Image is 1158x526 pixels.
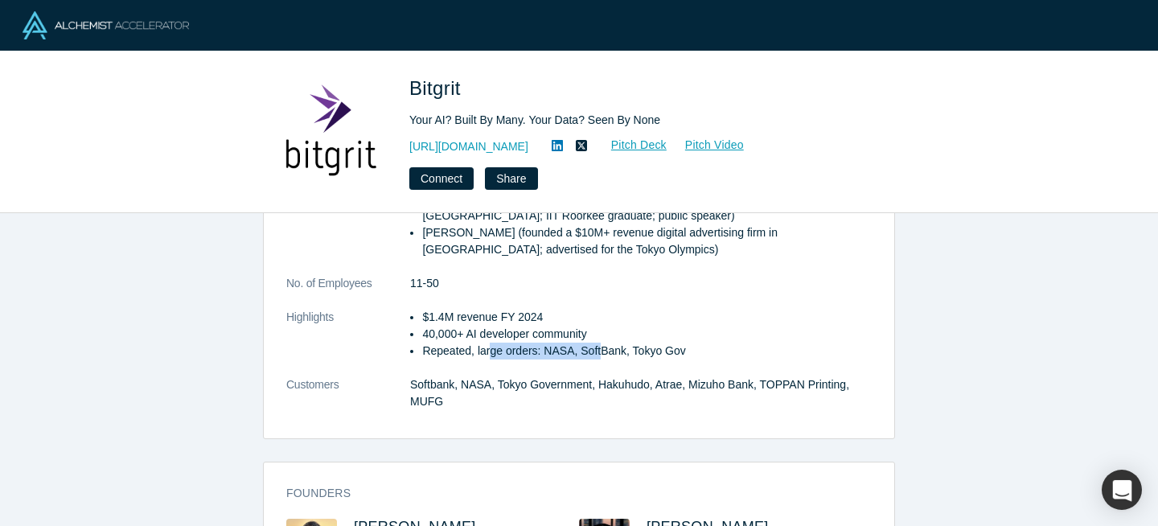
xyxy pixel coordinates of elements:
p: 40,000+ AI developer community [422,326,872,343]
h3: Founders [286,485,849,502]
p: $1.4M revenue FY 2024 [422,309,872,326]
a: Pitch Deck [593,136,667,154]
a: Pitch Video [667,136,745,154]
dt: No. of Employees [286,275,410,309]
button: Share [485,167,537,190]
p: [PERSON_NAME] (founded a $10M+ revenue digital advertising firm in [GEOGRAPHIC_DATA]; advertised ... [422,224,872,258]
p: Repeated, large orders: NASA, SoftBank, Tokyo Gov [422,343,872,360]
img: Alchemist Logo [23,11,189,39]
dd: 11-50 [410,275,872,292]
div: Your AI? Built By Many. Your Data? Seen By None [409,112,860,129]
img: Bitgrit's Logo [274,74,387,187]
button: Connect [409,167,474,190]
dt: Customers [286,376,410,427]
span: Bitgrit [409,77,466,99]
dt: Highlights [286,309,410,376]
dd: Softbank, NASA, Tokyo Government, Hakuhudo, Atrae, Mizuho Bank, TOPPAN Printing, MUFG [410,376,872,410]
a: [URL][DOMAIN_NAME] [409,138,528,155]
